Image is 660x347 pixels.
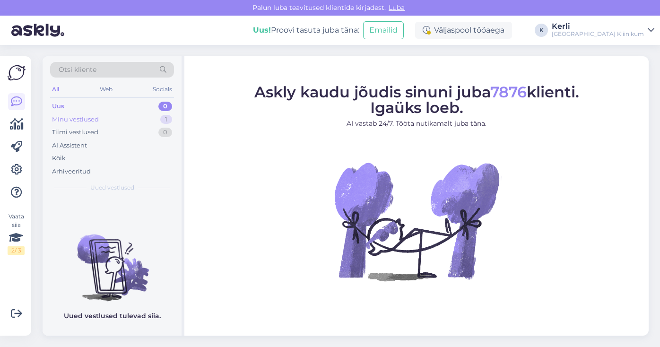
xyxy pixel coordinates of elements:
b: Uus! [253,26,271,35]
span: 7876 [490,83,527,101]
div: [GEOGRAPHIC_DATA] Kliinikum [552,30,644,38]
span: Askly kaudu jõudis sinuni juba klienti. Igaüks loeb. [254,83,579,117]
div: Web [98,83,114,95]
div: 2 / 3 [8,246,25,255]
div: All [50,83,61,95]
div: Proovi tasuta juba täna: [253,25,359,36]
div: AI Assistent [52,141,87,150]
div: 1 [160,115,172,124]
div: 0 [158,128,172,137]
div: Vaata siia [8,212,25,255]
a: Kerli[GEOGRAPHIC_DATA] Kliinikum [552,23,654,38]
div: Uus [52,102,64,111]
span: Uued vestlused [90,183,134,192]
div: Kõik [52,154,66,163]
div: Väljaspool tööaega [415,22,512,39]
div: Minu vestlused [52,115,99,124]
p: Uued vestlused tulevad siia. [64,311,161,321]
img: No Chat active [331,136,502,306]
img: Askly Logo [8,64,26,82]
p: AI vastab 24/7. Tööta nutikamalt juba täna. [254,119,579,129]
button: Emailid [363,21,404,39]
div: Tiimi vestlused [52,128,98,137]
img: No chats [43,217,182,303]
span: Otsi kliente [59,65,96,75]
div: Arhiveeritud [52,167,91,176]
span: Luba [386,3,408,12]
div: 0 [158,102,172,111]
div: Socials [151,83,174,95]
div: Kerli [552,23,644,30]
div: K [535,24,548,37]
